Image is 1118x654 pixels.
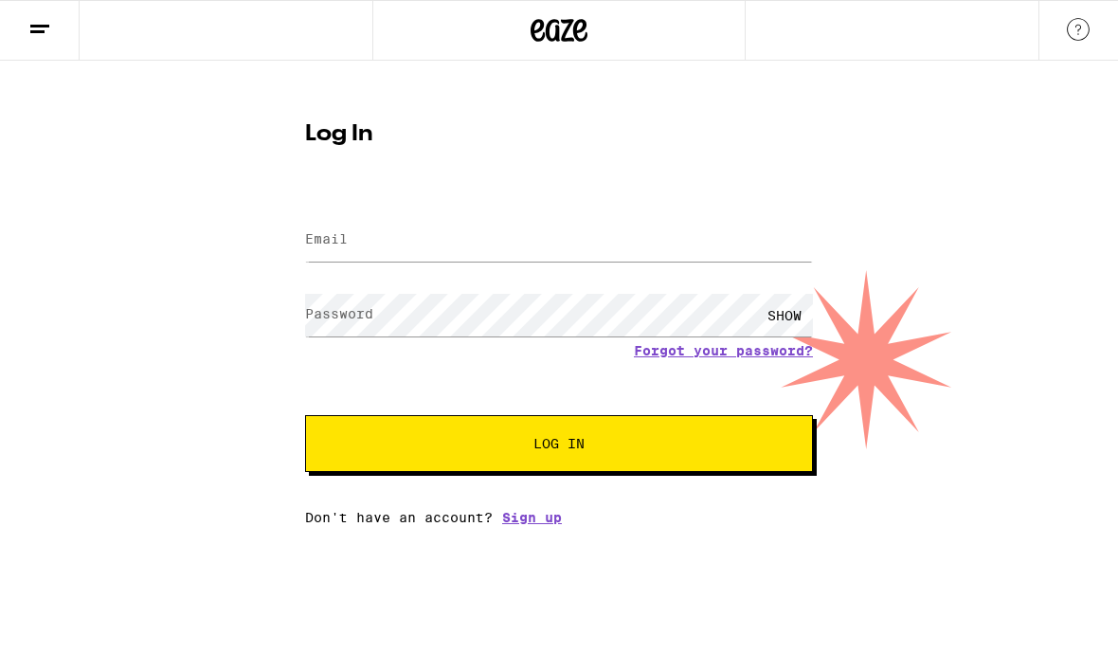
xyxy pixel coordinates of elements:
h1: Log In [305,123,813,146]
input: Email [305,219,813,262]
button: Log In [305,415,813,472]
div: Don't have an account? [305,510,813,525]
a: Sign up [502,510,562,525]
div: SHOW [756,294,813,336]
a: Forgot your password? [634,343,813,358]
label: Password [305,306,373,321]
span: Log In [533,437,585,450]
label: Email [305,231,348,246]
